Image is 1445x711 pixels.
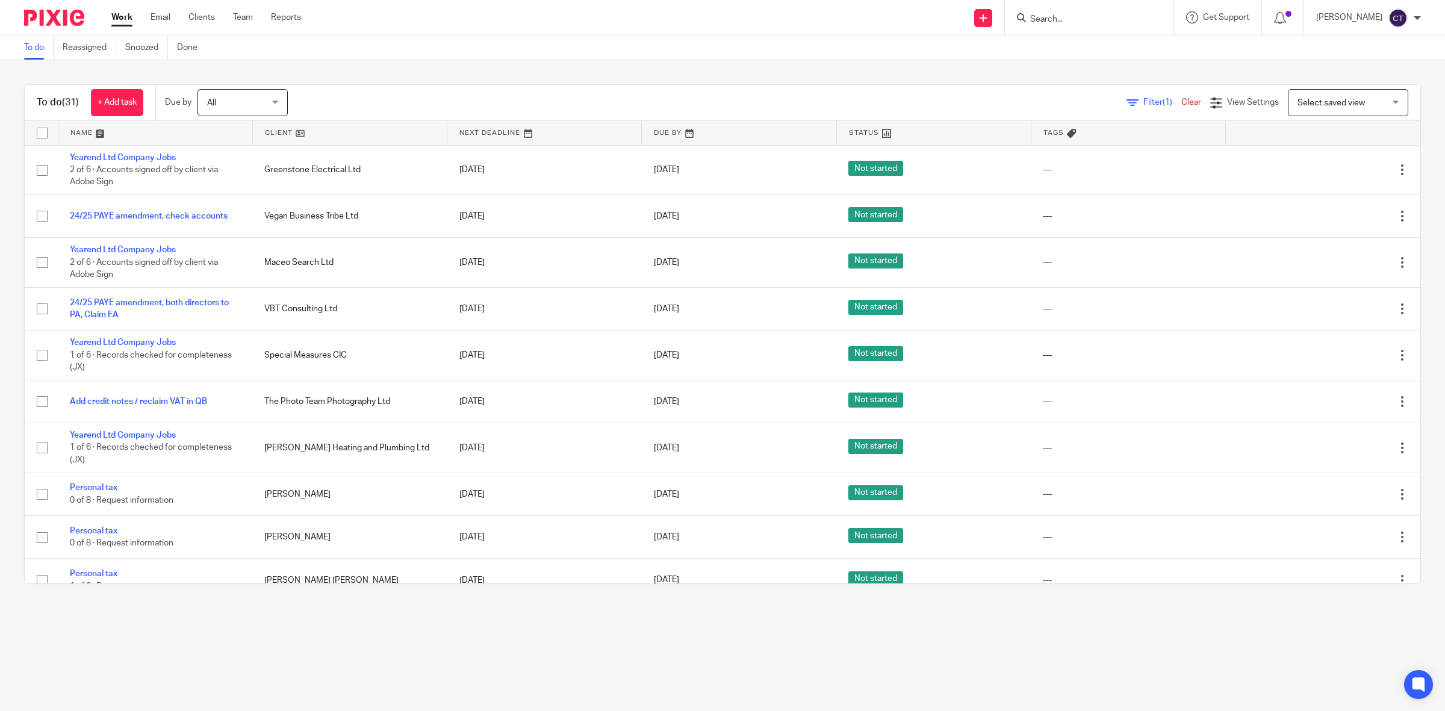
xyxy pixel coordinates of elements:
[1043,303,1213,315] div: ---
[252,238,447,287] td: Maceo Search Ltd
[1043,531,1213,543] div: ---
[70,539,173,547] span: 0 of 8 · Request information
[62,98,79,107] span: (31)
[177,36,207,60] a: Done
[70,397,207,406] a: Add credit notes / reclaim VAT in QB
[848,300,903,315] span: Not started
[848,393,903,408] span: Not started
[848,207,903,222] span: Not started
[70,338,176,347] a: Yearend Ltd Company Jobs
[125,36,168,60] a: Snoozed
[447,516,642,559] td: [DATE]
[1043,164,1213,176] div: ---
[70,582,165,591] span: 1 of 8 · Prepare tax return
[848,346,903,361] span: Not started
[111,11,132,23] a: Work
[188,11,215,23] a: Clients
[447,145,642,194] td: [DATE]
[848,253,903,269] span: Not started
[1203,13,1249,22] span: Get Support
[447,559,642,601] td: [DATE]
[654,351,679,359] span: [DATE]
[70,483,117,492] a: Personal tax
[447,331,642,380] td: [DATE]
[1043,349,1213,361] div: ---
[447,238,642,287] td: [DATE]
[252,287,447,330] td: VBT Consulting Ltd
[70,351,232,372] span: 1 of 6 · Records checked for completeness (JX)
[1043,574,1213,586] div: ---
[1316,11,1382,23] p: [PERSON_NAME]
[165,96,191,108] p: Due by
[70,212,228,220] a: 24/25 PAYE amendment, check accounts
[1043,129,1064,136] span: Tags
[252,331,447,380] td: Special Measures CIC
[1043,396,1213,408] div: ---
[1388,8,1408,28] img: svg%3E
[1297,99,1365,107] span: Select saved view
[70,154,176,162] a: Yearend Ltd Company Jobs
[848,485,903,500] span: Not started
[848,161,903,176] span: Not started
[447,423,642,473] td: [DATE]
[70,258,218,279] span: 2 of 6 · Accounts signed off by client via Adobe Sign
[654,397,679,406] span: [DATE]
[70,570,117,578] a: Personal tax
[654,533,679,541] span: [DATE]
[63,36,116,60] a: Reassigned
[1163,98,1172,107] span: (1)
[654,166,679,174] span: [DATE]
[654,258,679,267] span: [DATE]
[151,11,170,23] a: Email
[1043,256,1213,269] div: ---
[271,11,301,23] a: Reports
[70,527,117,535] a: Personal tax
[447,380,642,423] td: [DATE]
[654,444,679,452] span: [DATE]
[848,439,903,454] span: Not started
[252,473,447,515] td: [PERSON_NAME]
[1043,442,1213,454] div: ---
[233,11,253,23] a: Team
[70,246,176,254] a: Yearend Ltd Company Jobs
[848,528,903,543] span: Not started
[70,444,232,465] span: 1 of 6 · Records checked for completeness (JX)
[447,287,642,330] td: [DATE]
[252,380,447,423] td: The Photo Team Photography Ltd
[252,194,447,237] td: Vegan Business Tribe Ltd
[70,431,176,439] a: Yearend Ltd Company Jobs
[1227,98,1279,107] span: View Settings
[654,305,679,313] span: [DATE]
[252,145,447,194] td: Greenstone Electrical Ltd
[252,516,447,559] td: [PERSON_NAME]
[24,36,54,60] a: To do
[447,194,642,237] td: [DATE]
[654,576,679,585] span: [DATE]
[1181,98,1201,107] a: Clear
[252,423,447,473] td: [PERSON_NAME] Heating and Plumbing Ltd
[1043,488,1213,500] div: ---
[207,99,216,107] span: All
[70,496,173,505] span: 0 of 8 · Request information
[654,490,679,498] span: [DATE]
[654,212,679,220] span: [DATE]
[37,96,79,109] h1: To do
[1043,210,1213,222] div: ---
[1029,14,1137,25] input: Search
[848,571,903,586] span: Not started
[447,473,642,515] td: [DATE]
[91,89,143,116] a: + Add task
[252,559,447,601] td: [PERSON_NAME] [PERSON_NAME]
[70,299,229,319] a: 24/25 PAYE amendment, both directors to PA, Claim EA
[24,10,84,26] img: Pixie
[1143,98,1181,107] span: Filter
[70,166,218,187] span: 2 of 6 · Accounts signed off by client via Adobe Sign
